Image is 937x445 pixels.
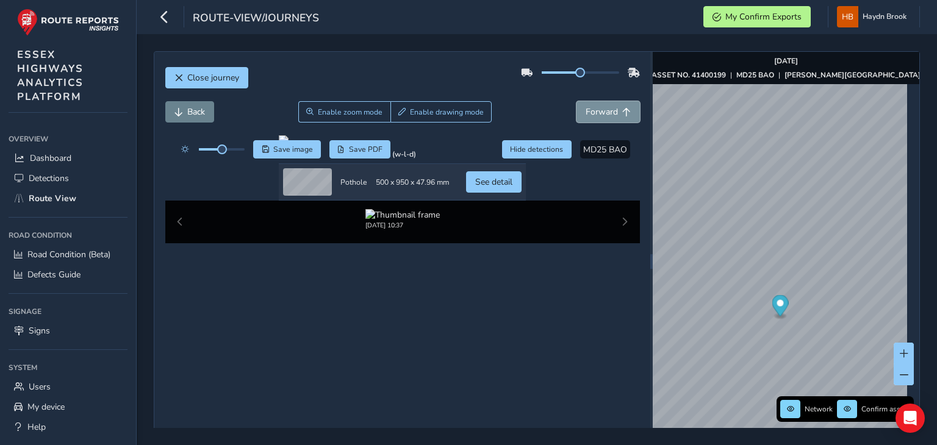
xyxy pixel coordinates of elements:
span: Route View [29,193,76,204]
span: Forward [586,106,618,118]
button: Forward [576,101,640,123]
button: Haydn Brook [837,6,911,27]
span: Defects Guide [27,269,81,280]
button: Save [253,140,321,158]
div: System [9,358,127,377]
img: rr logo [17,9,119,36]
span: Help [27,421,46,433]
td: 500 x 950 x 47.96 mm [372,164,453,201]
button: My Confirm Exports [703,6,811,27]
a: Users [9,377,127,397]
div: Open Intercom Messenger [896,404,925,433]
strong: [PERSON_NAME][GEOGRAPHIC_DATA] [784,70,921,80]
div: | | [652,70,921,80]
a: Dashboard [9,148,127,168]
div: Signage [9,302,127,321]
a: Route View [9,188,127,208]
span: Detections [29,173,69,184]
button: Back [165,101,214,123]
button: Draw [390,101,492,123]
a: Detections [9,168,127,188]
a: My device [9,397,127,417]
span: Dashboard [30,152,71,164]
span: Back [187,106,205,118]
a: Road Condition (Beta) [9,244,127,265]
span: Users [29,381,51,393]
span: ESSEX HIGHWAYS ANALYTICS PLATFORM [17,48,84,104]
span: Save PDF [349,144,382,154]
div: [DATE] 10:37 [365,221,440,230]
span: My device [27,401,65,413]
button: Close journey [165,67,248,88]
a: Help [9,417,127,437]
span: My Confirm Exports [725,11,802,23]
span: Save image [273,144,313,154]
button: See detail [466,171,522,193]
strong: MD25 BAO [736,70,774,80]
a: Signs [9,321,127,341]
button: Hide detections [502,140,572,158]
span: Hide detections [510,144,563,154]
img: diamond-layout [837,6,858,27]
span: Signs [29,325,50,336]
strong: ASSET NO. 41400199 [652,70,726,80]
span: MD25 BAO [583,144,627,155]
span: See detail [475,176,512,188]
span: Haydn Brook [863,6,906,27]
span: Network [805,404,833,414]
span: Enable zoom mode [318,107,382,117]
span: route-view/journeys [193,10,319,27]
div: Road Condition [9,226,127,244]
span: Close journey [187,72,239,84]
span: Enable drawing mode [410,107,484,117]
strong: [DATE] [774,56,798,66]
img: Thumbnail frame [365,209,440,221]
a: Defects Guide [9,265,127,285]
span: Confirm assets [861,404,910,414]
div: Overview [9,130,127,148]
button: Zoom [298,101,390,123]
td: Pothole [336,164,372,201]
button: PDF [329,140,391,158]
span: Road Condition (Beta) [27,249,110,260]
div: Map marker [772,295,789,320]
